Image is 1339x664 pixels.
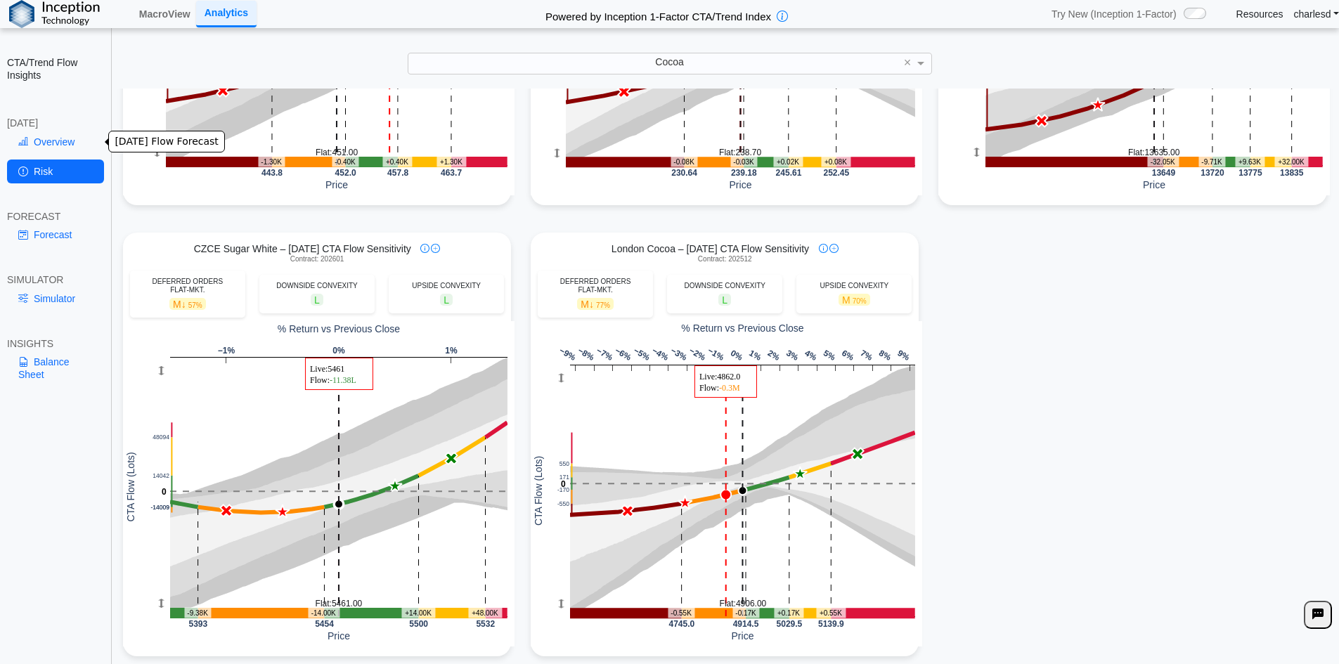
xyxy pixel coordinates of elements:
span: 70% [853,297,867,305]
img: info-icon.svg [819,244,828,253]
a: Resources [1236,8,1283,20]
span: × [904,56,912,69]
a: Simulator [7,287,104,311]
span: Contract: 202601 [290,255,344,263]
div: SIMULATOR [7,273,104,286]
span: Contract: 202512 [698,255,752,263]
span: 77% [596,301,610,309]
a: Overview [7,130,104,154]
div: DOWNSIDE CONVEXITY [266,282,368,290]
img: info-icon.svg [420,244,429,253]
div: FORECAST [7,210,104,223]
div: INSIGHTS [7,337,104,350]
a: charlesd [1294,8,1339,20]
div: DEFERRED ORDERS FLAT-MKT. [545,278,646,294]
span: M [839,294,870,306]
span: 57% [188,301,202,309]
a: Balance Sheet [7,350,104,386]
a: Risk [7,160,104,183]
span: M [577,298,614,310]
span: L [311,294,323,306]
div: DEFERRED ORDERS FLAT-MKT. [137,278,238,294]
span: ↓ [589,299,594,310]
div: DOWNSIDE CONVEXITY [674,282,775,290]
h2: CTA/Trend Flow Insights [7,56,104,82]
h2: Powered by Inception 1-Factor CTA/Trend Index [540,4,777,24]
span: Cocoa [655,56,683,67]
a: Analytics [196,1,257,27]
span: Clear value [902,53,914,73]
span: L [440,294,453,306]
span: Try New (Inception 1-Factor) [1052,8,1177,20]
span: ↓ [181,299,186,310]
a: MacroView [134,2,196,26]
span: CZCE Sugar White – [DATE] CTA Flow Sensitivity [194,242,411,255]
div: [DATE] [7,117,104,129]
img: plus-icon.svg [431,244,440,253]
img: plus-icon.svg [829,244,839,253]
div: UPSIDE CONVEXITY [396,282,497,290]
div: [DATE] Flow Forecast [108,131,224,152]
span: London Cocoa – [DATE] CTA Flow Sensitivity [612,242,809,255]
span: M [169,298,206,310]
div: UPSIDE CONVEXITY [803,282,905,290]
a: Forecast [7,223,104,247]
span: L [718,294,731,306]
